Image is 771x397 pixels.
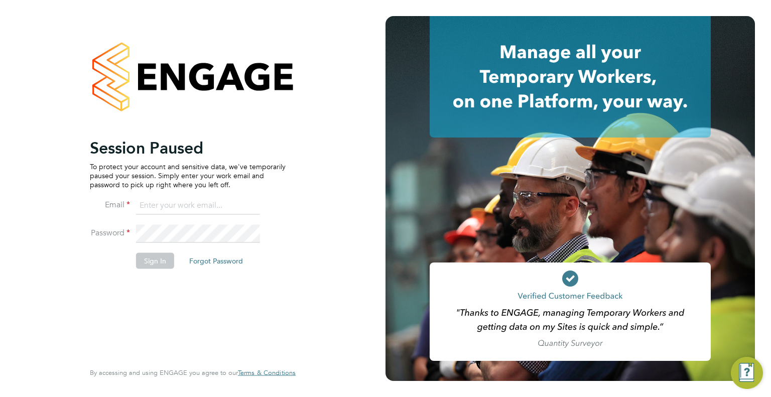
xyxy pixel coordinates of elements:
button: Sign In [136,252,174,269]
p: To protect your account and sensitive data, we've temporarily paused your session. Simply enter y... [90,162,286,189]
button: Forgot Password [181,252,251,269]
span: By accessing and using ENGAGE you agree to our [90,368,296,377]
label: Password [90,227,130,238]
label: Email [90,199,130,210]
a: Terms & Conditions [238,369,296,377]
button: Engage Resource Center [731,357,763,389]
h2: Session Paused [90,138,286,158]
input: Enter your work email... [136,197,260,215]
